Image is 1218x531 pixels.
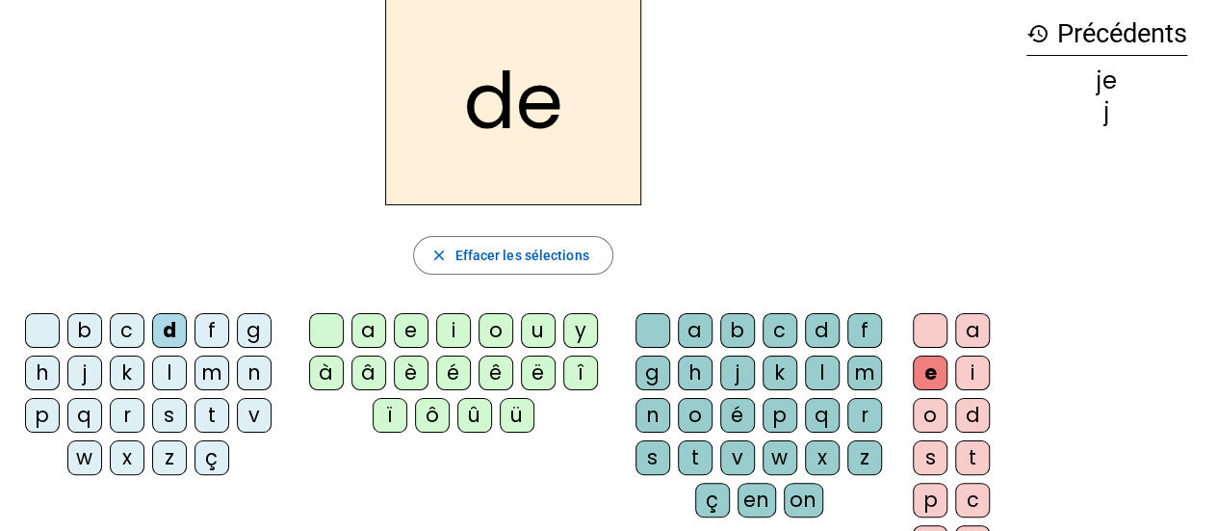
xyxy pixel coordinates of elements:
div: î [563,356,598,390]
div: v [237,398,272,433]
div: k [110,356,144,390]
div: r [847,398,882,433]
div: t [955,440,990,475]
div: f [194,313,229,348]
div: w [763,440,797,475]
div: û [457,398,492,433]
div: a [351,313,386,348]
div: ï [373,398,407,433]
div: â [351,356,386,390]
div: k [763,356,797,390]
div: o [913,398,947,433]
div: è [394,356,428,390]
div: ê [479,356,513,390]
div: b [67,313,102,348]
mat-icon: close [429,247,447,264]
div: q [805,398,840,433]
div: j [67,356,102,390]
div: f [847,313,882,348]
div: o [678,398,713,433]
div: v [720,440,755,475]
div: x [110,440,144,475]
div: u [521,313,556,348]
div: e [913,356,947,390]
div: w [67,440,102,475]
div: d [152,313,187,348]
div: ç [695,483,730,518]
div: c [763,313,797,348]
div: é [720,398,755,433]
div: i [955,356,990,390]
div: x [805,440,840,475]
div: s [635,440,670,475]
div: d [805,313,840,348]
div: l [805,356,840,390]
div: h [678,356,713,390]
div: on [784,483,823,518]
h3: Précédents [1026,13,1187,56]
div: a [678,313,713,348]
div: g [237,313,272,348]
div: r [110,398,144,433]
div: a [955,313,990,348]
div: ô [415,398,450,433]
div: ü [500,398,534,433]
div: h [25,356,60,390]
div: p [763,398,797,433]
button: Effacer les sélections [413,236,612,275]
div: t [678,440,713,475]
div: j [720,356,755,390]
div: m [194,356,229,390]
div: e [394,313,428,348]
div: n [635,398,670,433]
div: p [913,483,947,518]
div: s [913,440,947,475]
div: o [479,313,513,348]
div: q [67,398,102,433]
div: y [563,313,598,348]
div: m [847,356,882,390]
div: i [436,313,471,348]
mat-icon: history [1026,22,1050,45]
div: c [110,313,144,348]
div: g [635,356,670,390]
div: d [955,398,990,433]
div: z [847,440,882,475]
div: ç [194,440,229,475]
div: en [738,483,776,518]
div: je [1026,69,1187,93]
div: s [152,398,187,433]
div: é [436,356,471,390]
div: j [1026,100,1187,123]
div: t [194,398,229,433]
div: b [720,313,755,348]
div: l [152,356,187,390]
div: n [237,356,272,390]
div: z [152,440,187,475]
span: Effacer les sélections [454,244,588,267]
div: c [955,483,990,518]
div: ë [521,356,556,390]
div: à [309,356,344,390]
div: p [25,398,60,433]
